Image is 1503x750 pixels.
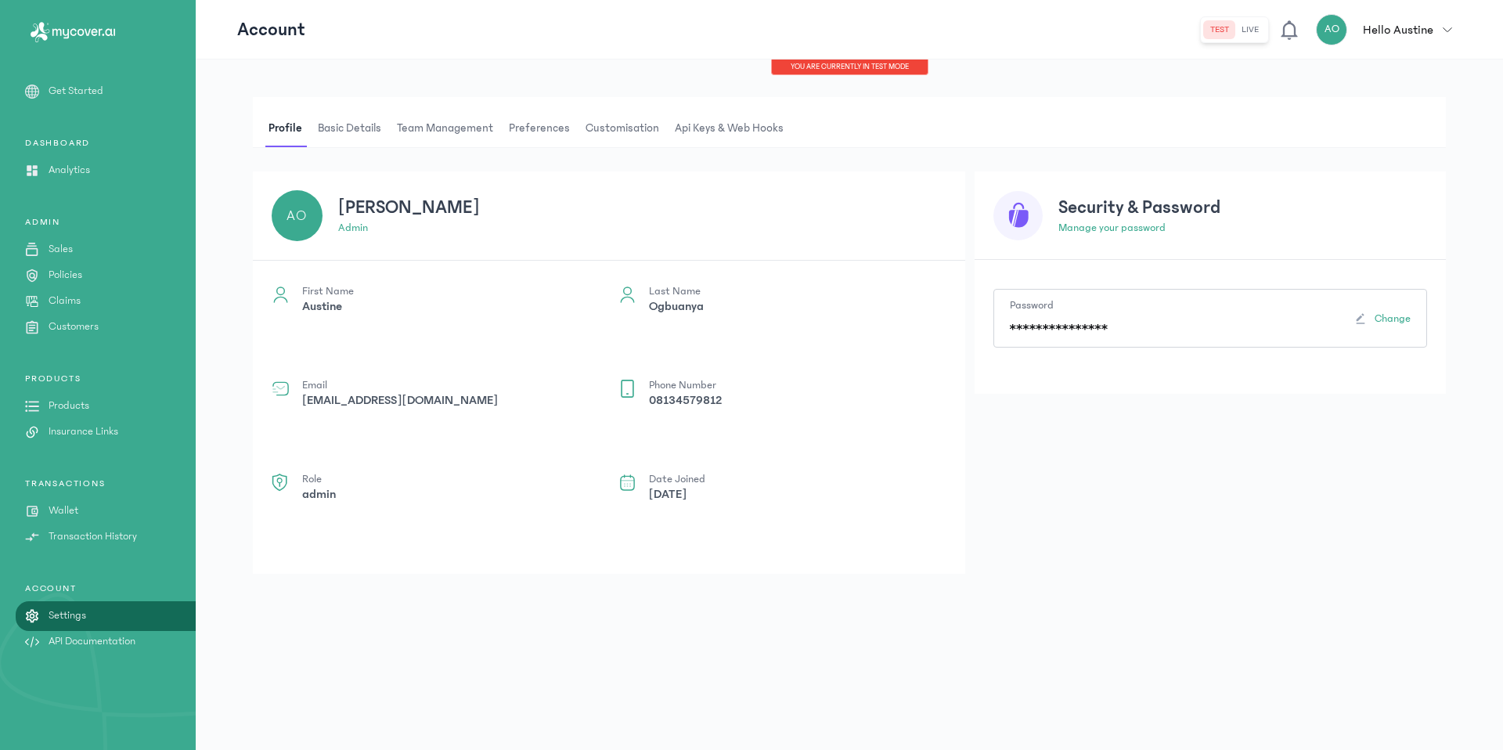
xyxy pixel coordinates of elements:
[1010,299,1054,312] label: Password
[302,380,498,391] p: Email
[49,424,118,440] p: Insurance Links
[49,528,137,545] p: Transaction History
[338,195,946,220] h3: [PERSON_NAME]
[49,293,81,309] p: Claims
[649,485,705,503] p: [DATE]
[265,110,305,147] span: Profile
[672,110,796,147] button: Api Keys & Web hooks
[582,110,662,147] span: Customisation
[1235,20,1265,39] button: live
[272,190,323,241] div: AO
[649,474,705,485] p: Date Joined
[394,110,506,147] button: Team Management
[237,17,305,42] p: Account
[1058,195,1427,220] h3: Security & Password
[49,503,78,519] p: Wallet
[302,286,354,297] p: First Name
[1354,311,1411,326] button: Change
[49,83,103,99] p: Get Started
[49,267,82,283] p: Policies
[394,110,496,147] span: Team Management
[582,110,672,147] button: Customisation
[302,485,336,503] p: admin
[672,110,787,147] span: Api Keys & Web hooks
[506,110,582,147] button: Preferences
[49,319,99,335] p: Customers
[49,162,90,178] p: Analytics
[649,297,704,316] p: Ogbuanya
[302,474,336,485] p: Role
[1316,14,1347,45] div: AO
[302,391,498,409] p: [EMAIL_ADDRESS][DOMAIN_NAME]
[338,220,946,236] p: admin
[506,110,573,147] span: Preferences
[1363,20,1433,39] p: Hello Austine
[315,110,394,147] button: Basic details
[1204,20,1235,39] button: test
[315,110,384,147] span: Basic details
[649,380,722,391] p: Phone Number
[49,608,86,624] p: Settings
[1375,311,1411,326] span: Change
[49,398,89,414] p: Products
[771,59,928,75] div: You are currently in TEST MODE
[302,297,354,316] p: Austine
[49,633,135,650] p: API Documentation
[1058,220,1427,236] p: Manage your password
[265,110,315,147] button: Profile
[1316,14,1462,45] button: AOHello Austine
[649,391,722,409] p: 08134579812
[649,286,704,297] p: Last Name
[49,241,73,258] p: Sales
